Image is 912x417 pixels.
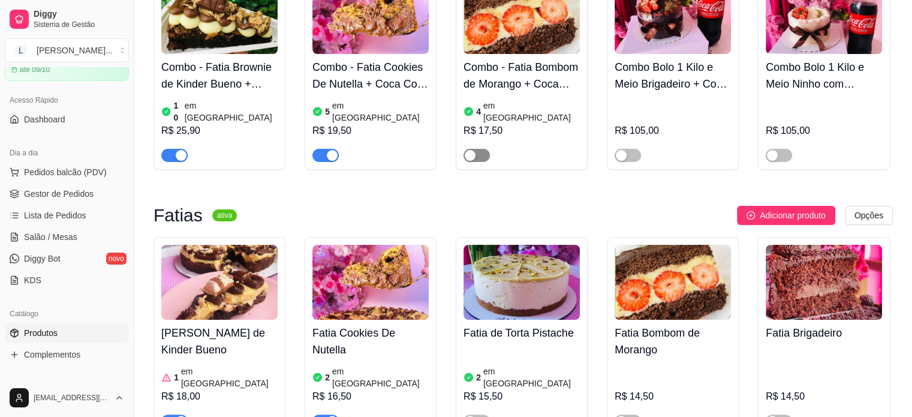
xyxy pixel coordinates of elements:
article: 10 [174,100,182,124]
span: Diggy [34,9,124,20]
button: Opções [845,206,893,225]
article: em [GEOGRAPHIC_DATA] [181,365,278,389]
div: Dia a dia [5,143,129,163]
a: DiggySistema de Gestão [5,5,129,34]
img: product-image [312,245,429,320]
sup: ativa [212,209,237,221]
article: 2 [325,371,330,383]
div: R$ 15,50 [463,389,580,404]
div: R$ 19,50 [312,124,429,138]
h4: Fatia Brigadeiro [766,325,882,341]
button: Adicionar produto [737,206,835,225]
div: Catálogo [5,304,129,323]
span: KDS [24,274,41,286]
a: Produtos [5,323,129,343]
span: Produtos [24,327,58,339]
img: product-image [161,245,278,320]
span: Pedidos balcão (PDV) [24,166,107,178]
article: em [GEOGRAPHIC_DATA] [483,100,580,124]
a: Gestor de Pedidos [5,184,129,203]
a: Salão / Mesas [5,227,129,247]
article: 2 [476,371,481,383]
div: Acesso Rápido [5,91,129,110]
button: Pedidos balcão (PDV) [5,163,129,182]
h4: Fatia Cookies De Nutella [312,325,429,358]
div: R$ 18,00 [161,389,278,404]
div: R$ 105,00 [615,124,731,138]
a: Complementos [5,345,129,364]
img: product-image [463,245,580,320]
img: product-image [766,245,882,320]
article: em [GEOGRAPHIC_DATA] [483,365,580,389]
span: L [15,44,27,56]
h3: Fatias [153,208,203,223]
h4: Combo Bolo 1 Kilo e Meio Ninho com Morango + Coca Cola 2 litros Original [766,59,882,92]
button: [EMAIL_ADDRESS][DOMAIN_NAME] [5,383,129,412]
article: em [GEOGRAPHIC_DATA] [185,100,278,124]
a: KDS [5,271,129,290]
h4: Fatia Bombom de Morango [615,325,731,358]
h4: [PERSON_NAME] de Kinder Bueno [161,325,278,358]
a: Diggy Botnovo [5,249,129,268]
h4: Combo - Fatia Bombom de Morango + Coca Cola 200ml [463,59,580,92]
span: Opções [854,209,883,222]
img: product-image [615,245,731,320]
span: Diggy Bot [24,253,61,265]
h4: Combo - Fatia Cookies De Nutella + Coca Cola 200ml [312,59,429,92]
h4: Combo Bolo 1 Kilo e Meio Brigadeiro + Coca Cola 2 litros Original [615,59,731,92]
h4: Combo - Fatia Brownie de Kinder Bueno + Coca - Cola 200 ml [161,59,278,92]
span: Salão / Mesas [24,231,77,243]
h4: Fatia de Torta Pistache [463,325,580,341]
article: em [GEOGRAPHIC_DATA] [332,365,429,389]
article: em [GEOGRAPHIC_DATA] [332,100,429,124]
div: [PERSON_NAME] ... [37,44,113,56]
span: [EMAIL_ADDRESS][DOMAIN_NAME] [34,393,110,403]
article: até 09/10 [20,65,50,74]
span: Adicionar produto [760,209,826,222]
div: R$ 16,50 [312,389,429,404]
div: R$ 105,00 [766,124,882,138]
span: Gestor de Pedidos [24,188,94,200]
a: Dashboard [5,110,129,129]
article: 5 [325,106,330,118]
div: R$ 17,50 [463,124,580,138]
div: R$ 14,50 [615,389,731,404]
article: 4 [476,106,481,118]
div: R$ 14,50 [766,389,882,404]
article: 1 [174,371,179,383]
div: R$ 25,90 [161,124,278,138]
a: Lista de Pedidos [5,206,129,225]
span: plus-circle [747,211,755,220]
span: Complementos [24,349,80,361]
span: Lista de Pedidos [24,209,86,221]
span: Sistema de Gestão [34,20,124,29]
button: Select a team [5,38,129,62]
span: Dashboard [24,113,65,125]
